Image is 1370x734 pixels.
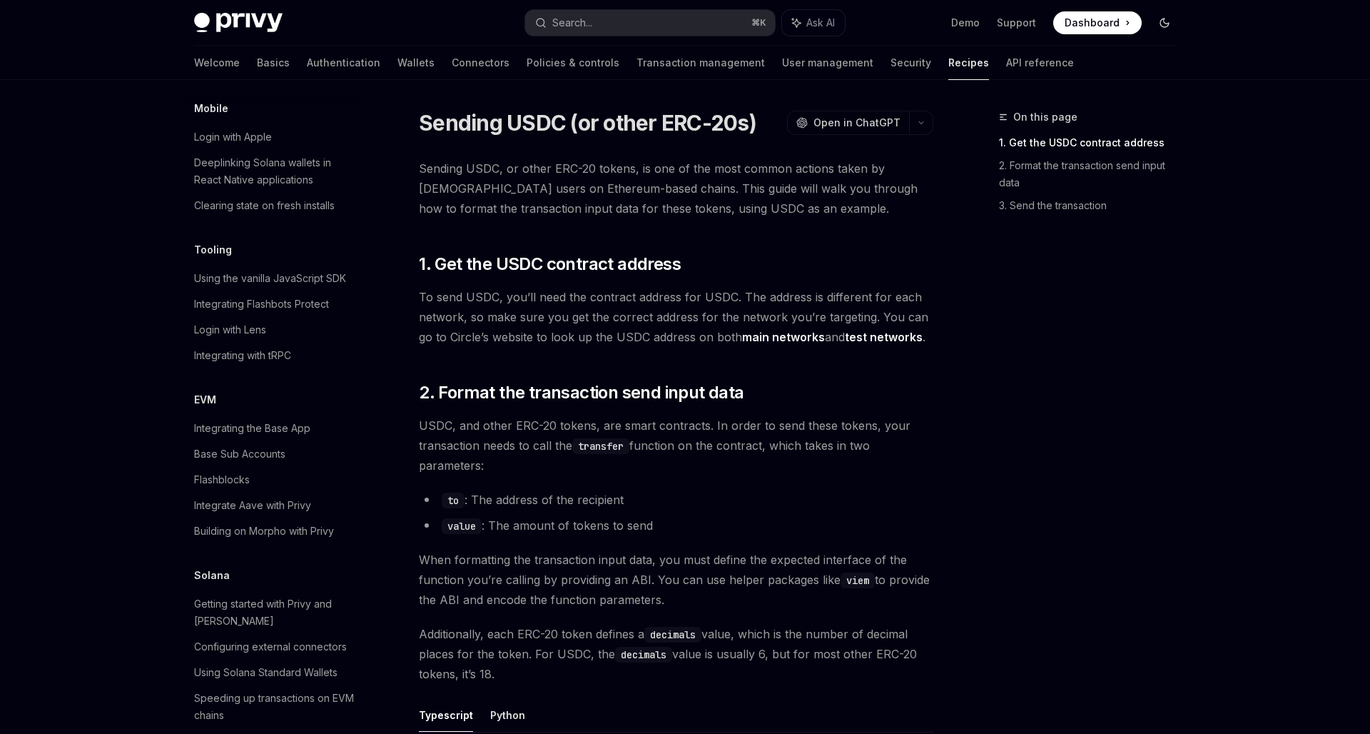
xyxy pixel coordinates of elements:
a: Deeplinking Solana wallets in React Native applications [183,150,365,193]
span: 1. Get the USDC contract address [419,253,681,276]
h5: EVM [194,391,216,408]
code: to [442,493,465,508]
a: Wallets [397,46,435,80]
h5: Mobile [194,100,228,117]
button: Search...⌘K [525,10,775,36]
div: Using Solana Standard Wallets [194,664,338,681]
span: Dashboard [1065,16,1120,30]
span: ⌘ K [751,17,766,29]
span: When formatting the transaction input data, you must define the expected interface of the functio... [419,550,933,610]
a: 3. Send the transaction [999,194,1187,217]
div: Integrate Aave with Privy [194,497,311,514]
div: Building on Morpho with Privy [194,523,334,540]
a: Welcome [194,46,240,80]
a: User management [782,46,873,80]
a: Configuring external connectors [183,634,365,660]
a: main networks [742,330,825,345]
a: 2. Format the transaction send input data [999,154,1187,194]
span: Additionally, each ERC-20 token defines a value, which is the number of decimal places for the to... [419,624,933,684]
code: value [442,518,482,534]
span: Ask AI [806,16,835,30]
li: : The amount of tokens to send [419,516,933,536]
button: Open in ChatGPT [787,111,909,135]
a: Flashblocks [183,467,365,493]
code: decimals [644,627,701,643]
button: Ask AI [782,10,845,36]
div: Integrating the Base App [194,420,310,437]
span: Sending USDC, or other ERC-20 tokens, is one of the most common actions taken by [DEMOGRAPHIC_DAT... [419,159,933,218]
div: Using the vanilla JavaScript SDK [194,270,346,287]
a: Login with Lens [183,317,365,343]
a: 1. Get the USDC contract address [999,131,1187,154]
code: viem [841,573,875,588]
a: Integrate Aave with Privy [183,493,365,518]
div: Deeplinking Solana wallets in React Native applications [194,154,357,188]
a: Dashboard [1053,11,1142,34]
a: Support [997,16,1036,30]
div: Base Sub Accounts [194,446,285,463]
a: Using Solana Standard Wallets [183,660,365,685]
h5: Tooling [194,241,232,258]
a: test networks [845,330,923,345]
a: Basics [257,46,290,80]
div: Integrating with tRPC [194,347,291,364]
a: Integrating the Base App [183,416,365,441]
div: Login with Lens [194,321,266,338]
div: Speeding up transactions on EVM chains [194,690,357,724]
a: Recipes [948,46,989,80]
a: Policies & controls [527,46,619,80]
span: Open in ChatGPT [813,116,900,130]
a: Clearing state on fresh installs [183,193,365,218]
a: Login with Apple [183,124,365,150]
span: USDC, and other ERC-20 tokens, are smart contracts. In order to send these tokens, your transacti... [419,416,933,476]
a: Building on Morpho with Privy [183,518,365,544]
div: Flashblocks [194,471,250,488]
li: : The address of the recipient [419,490,933,510]
a: API reference [1006,46,1074,80]
a: Speeding up transactions on EVM chains [183,685,365,728]
a: Getting started with Privy and [PERSON_NAME] [183,591,365,634]
a: Integrating with tRPC [183,343,365,368]
a: Security [890,46,931,80]
h1: Sending USDC (or other ERC-20s) [419,110,756,136]
code: decimals [615,647,672,663]
div: Configuring external connectors [194,638,347,655]
a: Transaction management [636,46,765,80]
a: Connectors [452,46,509,80]
button: Toggle dark mode [1153,11,1176,34]
span: 2. Format the transaction send input data [419,381,744,404]
button: Python [490,698,525,732]
div: Getting started with Privy and [PERSON_NAME] [194,595,357,630]
span: On this page [1013,109,1077,126]
h5: Solana [194,567,230,584]
a: Using the vanilla JavaScript SDK [183,266,365,291]
a: Integrating Flashbots Protect [183,291,365,317]
div: Search... [552,14,592,31]
code: transfer [572,438,629,454]
div: Integrating Flashbots Protect [194,296,329,313]
span: To send USDC, you’ll need the contract address for USDC. The address is different for each networ... [419,287,933,347]
a: Base Sub Accounts [183,441,365,467]
div: Login with Apple [194,129,272,146]
a: Authentication [307,46,380,80]
div: Clearing state on fresh installs [194,197,335,214]
img: dark logo [194,13,283,33]
button: Typescript [419,698,473,732]
a: Demo [951,16,980,30]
